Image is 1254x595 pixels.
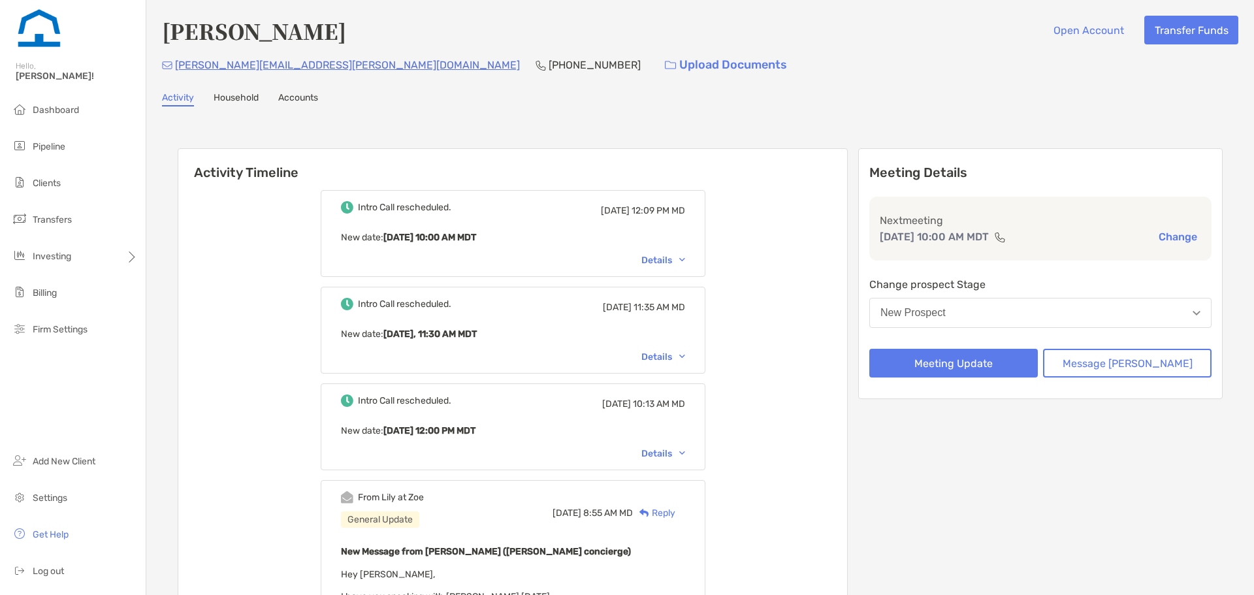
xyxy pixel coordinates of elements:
[341,298,353,310] img: Event icon
[278,92,318,106] a: Accounts
[12,211,27,227] img: transfers icon
[1144,16,1238,44] button: Transfer Funds
[665,61,676,70] img: button icon
[358,202,451,213] div: Intro Call rescheduled.
[33,214,72,225] span: Transfers
[633,398,685,410] span: 10:13 AM MD
[33,287,57,298] span: Billing
[1043,349,1212,378] button: Message [PERSON_NAME]
[603,302,632,313] span: [DATE]
[358,492,424,503] div: From Lily at Zoe
[12,526,27,541] img: get-help icon
[679,355,685,359] img: Chevron icon
[383,425,475,436] b: [DATE] 12:00 PM MDT
[341,511,419,528] div: General Update
[12,284,27,300] img: billing icon
[869,165,1212,181] p: Meeting Details
[16,5,63,52] img: Zoe Logo
[33,492,67,504] span: Settings
[536,60,546,71] img: Phone Icon
[341,394,353,407] img: Event icon
[869,276,1212,293] p: Change prospect Stage
[12,174,27,190] img: clients icon
[33,529,69,540] span: Get Help
[1043,16,1134,44] button: Open Account
[33,251,71,262] span: Investing
[641,255,685,266] div: Details
[33,141,65,152] span: Pipeline
[33,566,64,577] span: Log out
[656,51,796,79] a: Upload Documents
[341,491,353,504] img: Event icon
[214,92,259,106] a: Household
[869,349,1038,378] button: Meeting Update
[341,546,631,557] b: New Message from [PERSON_NAME] ([PERSON_NAME] concierge)
[549,57,641,73] p: [PHONE_NUMBER]
[383,329,477,340] b: [DATE], 11:30 AM MDT
[358,298,451,310] div: Intro Call rescheduled.
[641,448,685,459] div: Details
[12,489,27,505] img: settings icon
[869,298,1212,328] button: New Prospect
[341,423,685,439] p: New date :
[639,509,649,517] img: Reply icon
[1193,311,1200,315] img: Open dropdown arrow
[880,307,946,319] div: New Prospect
[641,351,685,362] div: Details
[634,302,685,313] span: 11:35 AM MD
[341,326,685,342] p: New date :
[602,398,631,410] span: [DATE]
[341,229,685,246] p: New date :
[880,212,1201,229] p: Next meeting
[601,205,630,216] span: [DATE]
[162,61,172,69] img: Email Icon
[12,101,27,117] img: dashboard icon
[633,506,675,520] div: Reply
[178,149,847,180] h6: Activity Timeline
[383,232,476,243] b: [DATE] 10:00 AM MDT
[341,201,353,214] img: Event icon
[33,324,88,335] span: Firm Settings
[16,71,138,82] span: [PERSON_NAME]!
[1155,230,1201,244] button: Change
[12,321,27,336] img: firm-settings icon
[175,57,520,73] p: [PERSON_NAME][EMAIL_ADDRESS][PERSON_NAME][DOMAIN_NAME]
[12,562,27,578] img: logout icon
[679,451,685,455] img: Chevron icon
[162,16,346,46] h4: [PERSON_NAME]
[33,105,79,116] span: Dashboard
[553,507,581,519] span: [DATE]
[12,248,27,263] img: investing icon
[880,229,989,245] p: [DATE] 10:00 AM MDT
[12,453,27,468] img: add_new_client icon
[679,258,685,262] img: Chevron icon
[12,138,27,153] img: pipeline icon
[994,232,1006,242] img: communication type
[583,507,633,519] span: 8:55 AM MD
[358,395,451,406] div: Intro Call rescheduled.
[162,92,194,106] a: Activity
[33,178,61,189] span: Clients
[33,456,95,467] span: Add New Client
[632,205,685,216] span: 12:09 PM MD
